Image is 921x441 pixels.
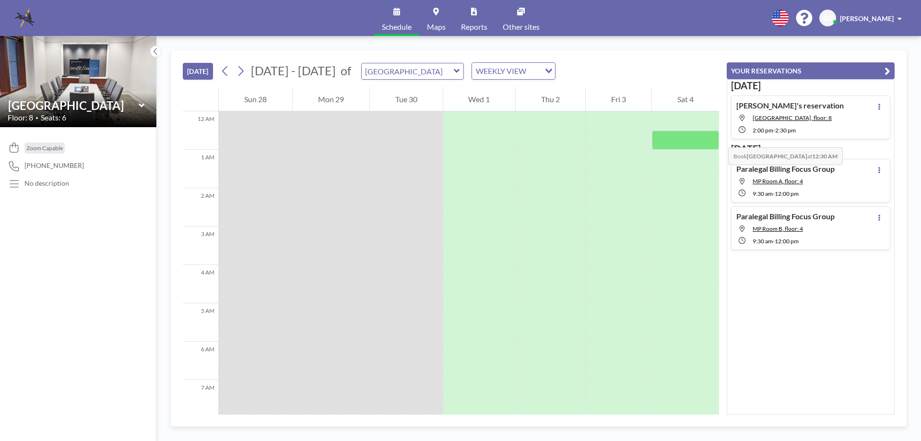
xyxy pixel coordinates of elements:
span: 2:00 PM [753,127,773,134]
h3: [DATE] [731,80,890,92]
span: [PHONE_NUMBER] [24,161,84,170]
span: 2:30 PM [775,127,796,134]
span: Seats: 6 [41,113,66,122]
span: MP Room A, floor: 4 [753,178,803,185]
div: Fri 3 [586,87,651,111]
span: 9:30 AM [753,190,773,197]
h4: Paralegal Billing Focus Group [736,212,835,221]
div: 6 AM [183,342,218,380]
span: Reports [461,23,487,31]
div: No description [24,179,69,188]
img: organization-logo [15,9,35,28]
span: MP Room B, floor: 4 [753,225,803,232]
h3: [DATE] [731,143,890,155]
span: Floor: 8 [8,113,33,122]
div: Wed 1 [443,87,516,111]
h4: Paralegal Billing Focus Group [736,164,835,174]
div: Tue 30 [370,87,443,111]
span: of [341,63,351,78]
div: Sat 4 [652,87,719,111]
span: - [773,238,775,245]
div: 4 AM [183,265,218,303]
span: [PERSON_NAME] [840,14,894,23]
span: - [773,127,775,134]
input: Search for option [529,65,539,77]
span: 9:30 AM [753,238,773,245]
h4: [PERSON_NAME]'s reservation [736,101,844,110]
span: - [773,190,775,197]
b: [GEOGRAPHIC_DATA] [747,153,807,160]
div: Sun 28 [219,87,292,111]
span: BD [823,14,832,23]
b: 12:30 AM [812,153,838,160]
span: 12:00 PM [775,238,799,245]
div: Mon 29 [293,87,369,111]
div: 3 AM [183,226,218,265]
div: 1 AM [183,150,218,188]
span: • [35,115,38,121]
button: [DATE] [183,63,213,80]
span: Maps [427,23,446,31]
span: Zoom Capable [26,144,63,152]
span: West End Room, floor: 8 [753,114,832,121]
span: Other sites [503,23,540,31]
div: 2 AM [183,188,218,226]
div: Thu 2 [516,87,585,111]
button: YOUR RESERVATIONS [727,62,895,79]
div: 5 AM [183,303,218,342]
span: [DATE] - [DATE] [251,63,336,78]
div: 7 AM [183,380,218,418]
div: Search for option [472,63,555,79]
span: Book at [728,147,843,165]
div: 12 AM [183,111,218,150]
span: Schedule [382,23,412,31]
span: 12:00 PM [775,190,799,197]
span: WEEKLY VIEW [474,65,528,77]
input: West End Room [8,98,139,112]
input: West End Room [362,63,454,79]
